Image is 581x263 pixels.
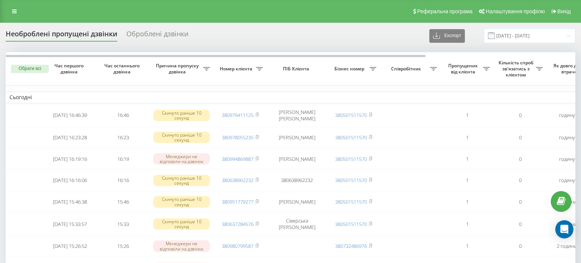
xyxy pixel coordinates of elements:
[441,236,494,256] td: 1
[335,198,367,205] a: 380501511570
[222,221,253,227] a: 380637284576
[43,105,96,126] td: [DATE] 16:46:39
[494,128,547,148] td: 0
[384,66,430,72] span: Співробітник
[222,112,253,118] a: 380979411125
[494,170,547,190] td: 0
[441,128,494,148] td: 1
[43,213,96,235] td: [DATE] 15:33:57
[222,243,253,249] a: 380980799587
[153,132,210,143] div: Скинуто раніше 10 секунд
[494,105,547,126] td: 0
[6,30,117,42] div: Необроблені пропущені дзвінки
[494,236,547,256] td: 0
[153,175,210,186] div: Скинуто раніше 10 секунд
[96,170,149,190] td: 16:16
[96,128,149,148] td: 16:23
[153,63,203,75] span: Причина пропуску дзвінка
[43,192,96,212] td: [DATE] 15:46:38
[441,105,494,126] td: 1
[267,128,327,148] td: [PERSON_NAME]
[96,149,149,169] td: 16:19
[555,220,573,238] div: Open Intercom Messenger
[444,63,483,75] span: Пропущених від клієнта
[222,156,253,162] a: 380994869887
[267,213,327,235] td: Сіверська [PERSON_NAME]
[494,213,547,235] td: 0
[50,63,90,75] span: Час першого дзвінка
[486,8,545,14] span: Налаштування профілю
[153,110,210,121] div: Скинуто раніше 10 секунд
[43,149,96,169] td: [DATE] 16:19:16
[335,177,367,184] a: 380501511570
[441,192,494,212] td: 1
[335,134,367,141] a: 380501511570
[43,236,96,256] td: [DATE] 15:26:52
[153,240,210,252] div: Менеджери не відповіли на дзвінок
[417,8,473,14] span: Реферальна програма
[222,198,253,205] a: 380951779277
[43,128,96,148] td: [DATE] 16:23:28
[96,213,149,235] td: 15:33
[273,66,321,72] span: ПІБ Клієнта
[153,153,210,165] div: Менеджери не відповіли на дзвінок
[267,105,327,126] td: [PERSON_NAME] [PERSON_NAME]
[267,149,327,169] td: [PERSON_NAME]
[153,218,210,230] div: Скинуто раніше 10 секунд
[497,60,536,78] span: Кількість спроб зв'язатись з клієнтом
[441,149,494,169] td: 1
[126,30,188,42] div: Оброблені дзвінки
[153,196,210,207] div: Скинуто раніше 10 секунд
[96,105,149,126] td: 16:46
[335,156,367,162] a: 380501511570
[494,192,547,212] td: 0
[103,63,143,75] span: Час останнього дзвінка
[429,29,465,43] button: Експорт
[331,66,370,72] span: Бізнес номер
[222,134,253,141] a: 380978055235
[96,236,149,256] td: 15:26
[11,65,49,73] button: Обрати всі
[494,149,547,169] td: 0
[335,112,367,118] a: 380501511570
[335,221,367,227] a: 380501511570
[267,192,327,212] td: [PERSON_NAME]
[335,243,367,249] a: 380732486976
[441,170,494,190] td: 1
[441,213,494,235] td: 1
[558,8,571,14] span: Вихід
[43,170,96,190] td: [DATE] 16:16:06
[222,177,253,184] a: 380638962232
[217,66,256,72] span: Номер клієнта
[96,192,149,212] td: 15:46
[267,170,327,190] td: 380638962232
